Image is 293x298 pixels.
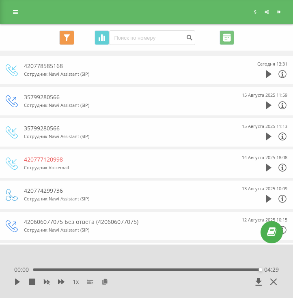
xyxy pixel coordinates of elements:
div: 35799280566 [24,93,235,101]
div: Сотрудник : Nawi Assistant (SIP) [24,132,235,140]
div: 13 Августа 2025 10:09 [242,185,287,193]
div: Сотрудник : Voicemail [24,164,235,172]
div: 15 Августа 2025 11:13 [242,122,287,130]
div: 420778585168 [24,62,235,70]
div: Accessibility label [259,268,262,271]
div: 35799280566 [24,124,235,132]
div: Сотрудник : Nawi Assistant (SIP) [24,195,235,203]
div: 420606077075 Без ответа (420606077075) [24,218,235,226]
div: 420777120998 [24,155,235,164]
input: Поиск по номеру [109,30,195,45]
div: 15 Августа 2025 11:59 [242,91,287,99]
div: Сотрудник : Nawi Assistant (SIP) [24,226,235,234]
span: 1 x [73,278,79,286]
div: 420774299736 [24,187,235,195]
div: Сегодня 13:31 [257,60,287,68]
div: 14 Августа 2025 18:08 [242,153,287,162]
div: 12 Августа 2025 10:15 [242,216,287,224]
span: 00:00 [14,266,33,274]
div: Сотрудник : Nawi Assistant (SIP) [24,101,235,109]
span: 04:29 [264,266,279,274]
div: Сотрудник : Nawi Assistant (SIP) [24,70,235,78]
